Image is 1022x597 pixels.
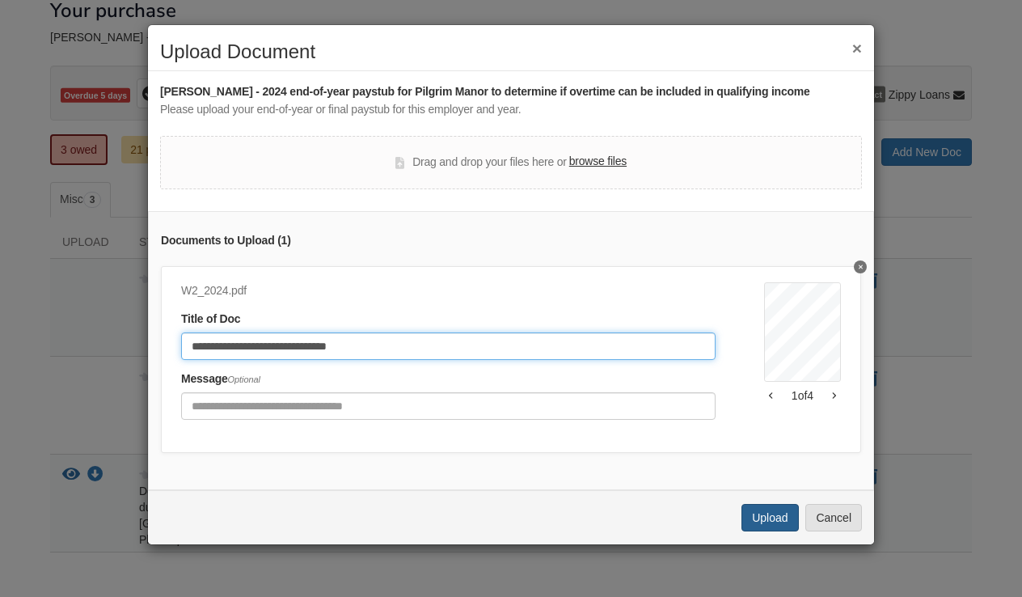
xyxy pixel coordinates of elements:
[395,153,627,172] div: Drag and drop your files here or
[161,232,861,250] div: Documents to Upload ( 1 )
[852,40,862,57] button: ×
[228,375,260,384] span: Optional
[741,504,798,531] button: Upload
[181,282,716,300] div: W2_2024.pdf
[805,504,862,531] button: Cancel
[160,101,862,119] div: Please upload your end-of-year or final paystub for this employer and year.
[569,153,627,171] label: browse files
[181,311,240,328] label: Title of Doc
[181,332,716,360] input: Document Title
[181,392,716,420] input: Include any comments on this document
[764,387,841,404] div: 1 of 4
[854,260,867,273] button: Delete 2024 Tax return for Pilgrim Manor
[181,370,260,388] label: Message
[160,83,862,101] div: [PERSON_NAME] - 2024 end-of-year paystub for Pilgrim Manor to determine if overtime can be includ...
[160,41,862,62] h2: Upload Document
